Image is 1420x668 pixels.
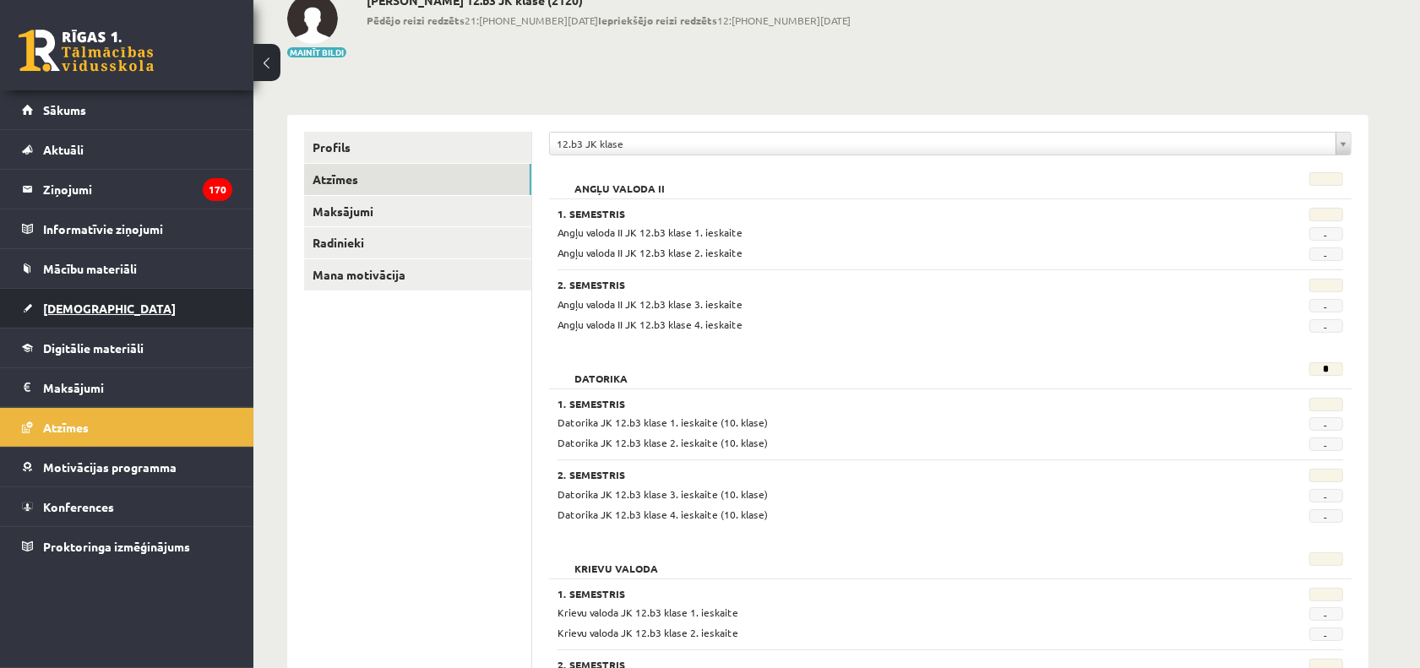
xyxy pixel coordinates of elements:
[557,133,1329,155] span: 12.b3 JK klase
[558,606,738,619] span: Krievu valoda JK 12.b3 klase 1. ieskaite
[558,297,743,311] span: Angļu valoda II JK 12.b3 klase 3. ieskaite
[558,552,675,569] h2: Krievu valoda
[43,539,190,554] span: Proktoringa izmēģinājums
[558,318,743,331] span: Angļu valoda II JK 12.b3 klase 4. ieskaite
[203,178,232,201] i: 170
[558,208,1208,220] h3: 1. Semestris
[1309,319,1343,333] span: -
[1309,227,1343,241] span: -
[22,249,232,288] a: Mācību materiāli
[22,408,232,447] a: Atzīmes
[1309,607,1343,621] span: -
[558,626,738,639] span: Krievu valoda JK 12.b3 klase 2. ieskaite
[304,132,531,163] a: Profils
[558,172,682,189] h2: Angļu valoda II
[22,209,232,248] a: Informatīvie ziņojumi
[22,448,232,486] a: Motivācijas programma
[22,368,232,407] a: Maksājumi
[558,415,768,429] span: Datorika JK 12.b3 klase 1. ieskaite (10. klase)
[43,209,232,248] legend: Informatīvie ziņojumi
[304,259,531,291] a: Mana motivācija
[43,102,86,117] span: Sākums
[43,261,137,276] span: Mācību materiāli
[558,508,768,521] span: Datorika JK 12.b3 klase 4. ieskaite (10. klase)
[22,487,232,526] a: Konferences
[598,14,717,27] b: Iepriekšējo reizi redzēts
[558,362,645,379] h2: Datorika
[43,340,144,356] span: Digitālie materiāli
[1309,247,1343,261] span: -
[22,170,232,209] a: Ziņojumi170
[558,469,1208,481] h3: 2. Semestris
[43,459,177,475] span: Motivācijas programma
[287,47,346,57] button: Mainīt bildi
[1309,437,1343,451] span: -
[19,30,154,72] a: Rīgas 1. Tālmācības vidusskola
[1309,509,1343,523] span: -
[558,588,1208,600] h3: 1. Semestris
[558,225,743,239] span: Angļu valoda II JK 12.b3 klase 1. ieskaite
[558,487,768,501] span: Datorika JK 12.b3 klase 3. ieskaite (10. klase)
[304,227,531,258] a: Radinieki
[43,170,232,209] legend: Ziņojumi
[22,90,232,129] a: Sākums
[43,301,176,316] span: [DEMOGRAPHIC_DATA]
[367,13,851,28] span: 21:[PHONE_NUMBER][DATE] 12:[PHONE_NUMBER][DATE]
[22,130,232,169] a: Aktuāli
[558,246,743,259] span: Angļu valoda II JK 12.b3 klase 2. ieskaite
[1309,299,1343,312] span: -
[43,142,84,157] span: Aktuāli
[550,133,1351,155] a: 12.b3 JK klase
[1309,627,1343,641] span: -
[22,527,232,566] a: Proktoringa izmēģinājums
[43,368,232,407] legend: Maksājumi
[22,289,232,328] a: [DEMOGRAPHIC_DATA]
[43,499,114,514] span: Konferences
[22,329,232,367] a: Digitālie materiāli
[367,14,465,27] b: Pēdējo reizi redzēts
[1309,489,1343,502] span: -
[558,279,1208,291] h3: 2. Semestris
[304,196,531,227] a: Maksājumi
[1309,417,1343,431] span: -
[558,436,768,449] span: Datorika JK 12.b3 klase 2. ieskaite (10. klase)
[304,164,531,195] a: Atzīmes
[558,398,1208,410] h3: 1. Semestris
[43,420,89,435] span: Atzīmes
